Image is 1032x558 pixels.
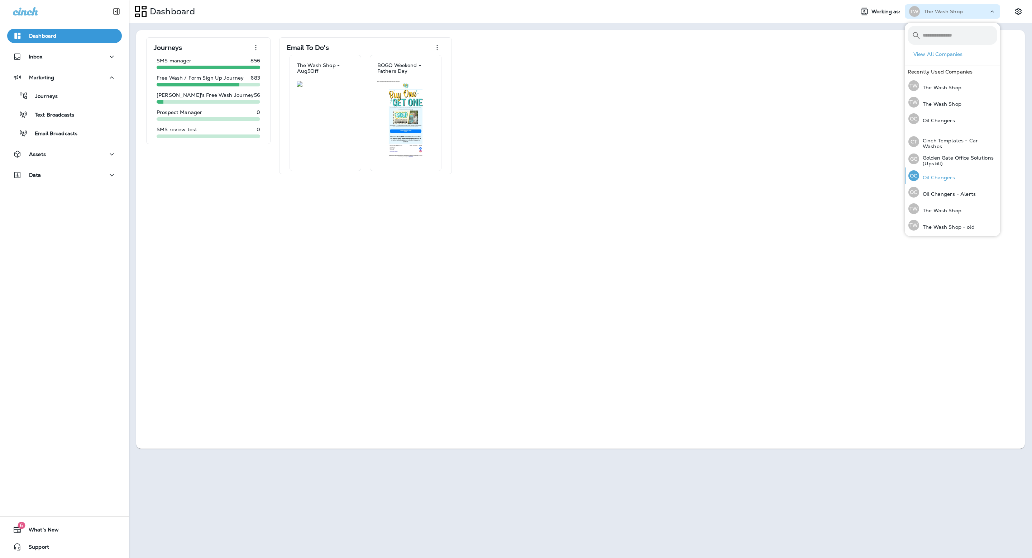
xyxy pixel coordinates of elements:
[911,49,1000,60] button: View All Companies
[905,150,1000,167] button: GGGolden Gate Office Solutions (Upskill)
[7,126,122,141] button: Email Broadcasts
[257,127,260,132] p: 0
[919,101,961,107] p: The Wash Shop
[908,220,919,231] div: TW
[908,170,919,181] div: OC
[377,81,434,158] img: 8e8a0bb8-5a80-4db6-a50a-f61efc832ee8.jpg
[257,109,260,115] p: 0
[7,522,122,537] button: 6What's New
[7,49,122,64] button: Inbox
[250,58,260,63] p: 856
[905,184,1000,200] button: OCOil Changers - Alerts
[919,155,997,166] p: Golden Gate Office Solutions (Upskill)
[157,75,244,81] p: Free Wash / Form Sign Up Journey
[106,4,126,19] button: Collapse Sidebar
[905,66,1000,77] div: Recently Used Companies
[28,131,77,137] p: Email Broadcasts
[7,540,122,554] button: Support
[28,112,74,119] p: Text Broadcasts
[908,113,919,124] div: OC
[157,92,254,98] p: [PERSON_NAME]'s Free Wash Journey
[919,138,997,149] p: Cinch Templates - Car Washes
[908,136,919,147] div: CT
[18,522,25,529] span: 6
[21,544,49,553] span: Support
[154,44,182,51] p: Journeys
[919,118,955,123] p: Oil Changers
[7,29,122,43] button: Dashboard
[871,9,902,15] span: Working as:
[21,527,59,535] span: What's New
[919,191,976,197] p: Oil Changers - Alerts
[905,133,1000,150] button: CTCinch Templates - Car Washes
[909,6,920,17] div: TW
[924,9,963,14] p: The Wash Shop
[250,75,260,81] p: 683
[905,77,1000,94] button: TWThe Wash Shop
[919,175,955,180] p: Oil Changers
[29,33,56,39] p: Dashboard
[7,107,122,122] button: Text Broadcasts
[287,44,329,51] p: Email To Do's
[29,75,54,80] p: Marketing
[254,92,260,98] p: 56
[908,153,919,164] div: GG
[919,224,975,230] p: The Wash Shop - old
[29,151,46,157] p: Assets
[919,85,961,90] p: The Wash Shop
[157,109,202,115] p: Prospect Manager
[905,110,1000,127] button: OCOil Changers
[905,200,1000,217] button: TWThe Wash Shop
[905,94,1000,110] button: TWThe Wash Shop
[297,62,354,74] p: The Wash Shop - Aug5Off
[297,81,354,87] img: da8f8b11-0833-4117-adbf-627ede650284.jpg
[377,62,434,74] p: BOGO Weekend - Fathers Day
[908,203,919,214] div: TW
[147,6,195,17] p: Dashboard
[908,97,919,108] div: TW
[905,167,1000,184] button: OCOil Changers
[7,70,122,85] button: Marketing
[157,127,197,132] p: SMS review test
[908,187,919,198] div: OC
[908,80,919,91] div: TW
[29,172,41,178] p: Data
[1012,5,1025,18] button: Settings
[29,54,42,60] p: Inbox
[7,147,122,161] button: Assets
[7,88,122,103] button: Journeys
[7,168,122,182] button: Data
[919,208,961,213] p: The Wash Shop
[905,217,1000,233] button: TWThe Wash Shop - old
[28,93,58,100] p: Journeys
[157,58,192,63] p: SMS manager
